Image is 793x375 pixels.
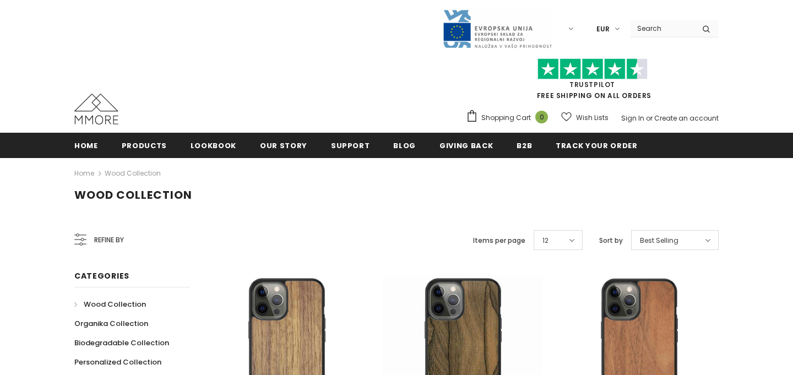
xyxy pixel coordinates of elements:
[74,318,148,329] span: Organika Collection
[331,133,370,157] a: support
[74,295,146,314] a: Wood Collection
[191,140,236,151] span: Lookbook
[74,94,118,124] img: MMORE Cases
[331,140,370,151] span: support
[535,111,548,123] span: 0
[122,140,167,151] span: Products
[122,133,167,157] a: Products
[260,140,307,151] span: Our Story
[74,352,161,372] a: Personalized Collection
[537,58,648,80] img: Trust Pilot Stars
[74,133,98,157] a: Home
[599,235,623,246] label: Sort by
[393,133,416,157] a: Blog
[517,133,532,157] a: B2B
[466,110,553,126] a: Shopping Cart 0
[556,140,637,151] span: Track your order
[74,314,148,333] a: Organika Collection
[654,113,719,123] a: Create an account
[596,24,610,35] span: EUR
[439,140,493,151] span: Giving back
[631,20,694,36] input: Search Site
[74,140,98,151] span: Home
[473,235,525,246] label: Items per page
[481,112,531,123] span: Shopping Cart
[646,113,653,123] span: or
[105,169,161,178] a: Wood Collection
[442,9,552,49] img: Javni Razpis
[640,235,678,246] span: Best Selling
[576,112,609,123] span: Wish Lists
[94,234,124,246] span: Refine by
[556,133,637,157] a: Track your order
[74,338,169,348] span: Biodegradable Collection
[260,133,307,157] a: Our Story
[569,80,615,89] a: Trustpilot
[393,140,416,151] span: Blog
[84,299,146,309] span: Wood Collection
[561,108,609,127] a: Wish Lists
[466,63,719,100] span: FREE SHIPPING ON ALL ORDERS
[439,133,493,157] a: Giving back
[74,357,161,367] span: Personalized Collection
[442,24,552,33] a: Javni Razpis
[517,140,532,151] span: B2B
[191,133,236,157] a: Lookbook
[542,235,548,246] span: 12
[74,167,94,180] a: Home
[74,187,192,203] span: Wood Collection
[621,113,644,123] a: Sign In
[74,333,169,352] a: Biodegradable Collection
[74,270,129,281] span: Categories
